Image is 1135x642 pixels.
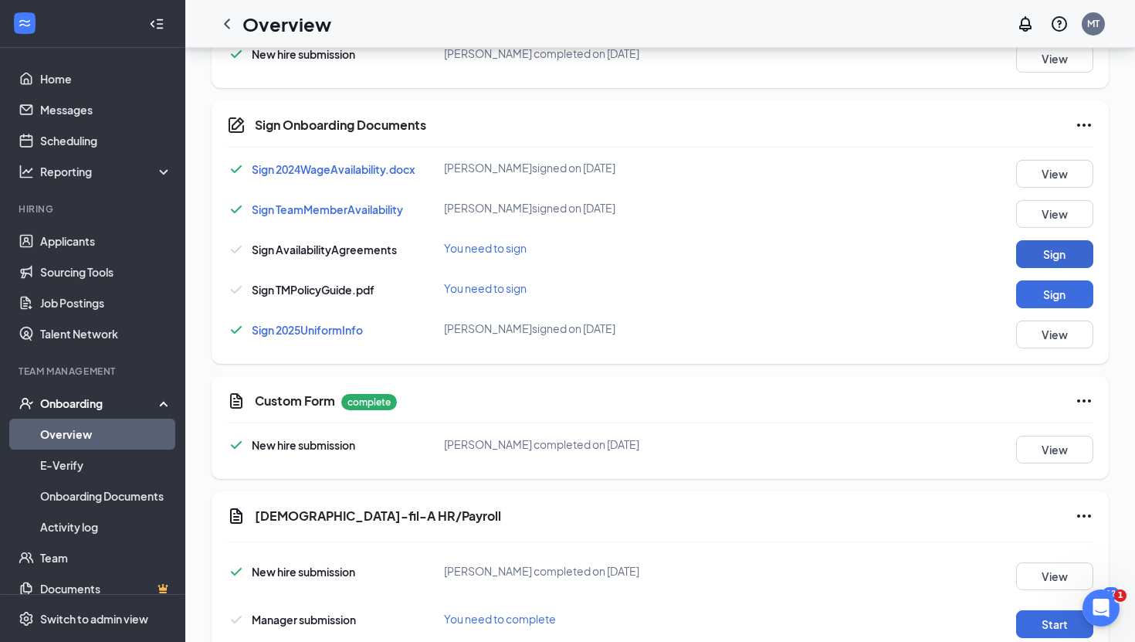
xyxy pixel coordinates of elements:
div: [PERSON_NAME] signed on [DATE] [444,160,733,175]
span: Sign AvailabilityAgreements [252,243,397,256]
div: MT [1087,17,1099,30]
div: Hiring [19,202,169,216]
svg: Checkmark [227,280,246,299]
svg: Ellipses [1075,116,1093,134]
div: You need to sign [444,240,733,256]
svg: Checkmark [227,562,246,581]
svg: Checkmark [227,160,246,178]
a: Onboarding Documents [40,481,172,511]
button: View [1016,321,1093,348]
svg: Settings [19,611,34,627]
svg: Analysis [19,164,34,179]
span: [PERSON_NAME] completed on [DATE] [444,46,639,60]
h5: Sign Onboarding Documents [255,117,426,134]
h5: Custom Form [255,392,335,409]
iframe: Intercom live chat [1082,589,1120,627]
svg: Checkmark [227,321,246,339]
button: View [1016,200,1093,228]
svg: Ellipses [1075,392,1093,410]
a: Sign 2024WageAvailability.docx [252,162,415,176]
a: Sign TeamMemberAvailability [252,202,403,216]
a: E-Verify [40,450,172,481]
svg: CustomFormIcon [227,392,246,410]
svg: Collapse [149,16,164,32]
svg: Ellipses [1075,507,1093,525]
span: [PERSON_NAME] completed on [DATE] [444,437,639,451]
div: You need to sign [444,280,733,296]
svg: Checkmark [227,436,246,454]
svg: Document [227,507,246,525]
svg: Checkmark [227,610,246,629]
span: New hire submission [252,565,355,579]
a: Overview [40,419,172,450]
span: [PERSON_NAME] completed on [DATE] [444,564,639,578]
a: Talent Network [40,318,172,349]
div: Switch to admin view [40,611,148,627]
h5: [DEMOGRAPHIC_DATA]-fil-A HR/Payroll [255,508,501,525]
a: Home [40,63,172,94]
span: New hire submission [252,438,355,452]
svg: ChevronLeft [218,15,236,33]
svg: Checkmark [227,200,246,219]
a: Job Postings [40,287,172,318]
span: You need to complete [444,612,556,626]
button: View [1016,562,1093,590]
div: [PERSON_NAME] signed on [DATE] [444,200,733,216]
button: View [1016,436,1093,464]
svg: CompanyDocumentIcon [227,116,246,134]
button: View [1016,45,1093,73]
button: Sign [1016,240,1093,268]
button: Sign [1016,280,1093,308]
a: Activity log [40,511,172,542]
button: Start [1016,610,1093,638]
a: DocumentsCrown [40,573,172,604]
a: Messages [40,94,172,125]
a: Sourcing Tools [40,256,172,287]
a: Sign 2025UniformInfo [252,323,363,337]
p: complete [341,394,397,410]
svg: Checkmark [227,240,246,259]
div: Team Management [19,365,169,378]
a: Applicants [40,226,172,256]
a: Team [40,542,172,573]
span: Manager submission [252,613,356,627]
button: View [1016,160,1093,188]
div: 12 [1103,587,1120,600]
svg: WorkstreamLogo [17,15,32,31]
div: [PERSON_NAME] signed on [DATE] [444,321,733,336]
div: Reporting [40,164,173,179]
svg: QuestionInfo [1050,15,1069,33]
h1: Overview [242,11,331,37]
svg: UserCheck [19,396,34,411]
span: 1 [1114,589,1127,602]
a: Scheduling [40,125,172,156]
svg: Checkmark [227,45,246,63]
span: New hire submission [252,47,355,61]
div: Onboarding [40,396,159,411]
svg: Notifications [1016,15,1035,33]
span: Sign TMPolicyGuide.pdf [252,283,374,297]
